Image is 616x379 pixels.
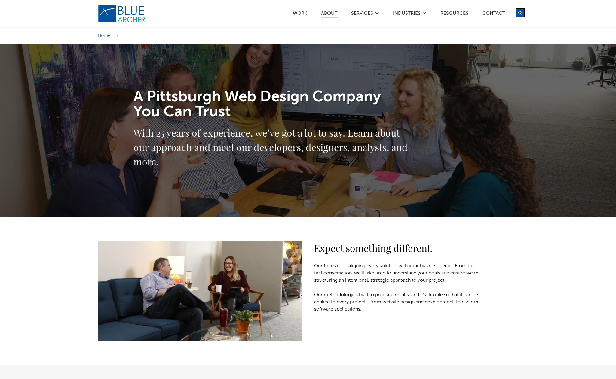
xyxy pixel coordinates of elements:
p: Our focus is on aligning every solution with your business needs. From our first conversation, we... [314,262,483,284]
a: Contact [482,11,505,17]
a: Industries [393,11,421,17]
a: Work [293,11,308,17]
img: When you partner with Blue Archer, you get something different. [98,241,302,341]
h2: With 25 years of experience, we’ve got a lot to say. Learn about our approach and meet our develo... [133,126,410,169]
img: Blue Archer Logo [98,4,146,23]
a: SERVICES [351,11,373,17]
a: Home [98,33,110,38]
h1: A Pittsburgh Web Design Company You Can Trust [133,89,410,120]
a: Resources [440,11,469,17]
p: Our methodology is built to produce results, and it's flexible so that it can be applied to every... [314,291,483,313]
a: ABOUT [321,11,338,18]
h2: Expect something different. [314,241,483,255]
